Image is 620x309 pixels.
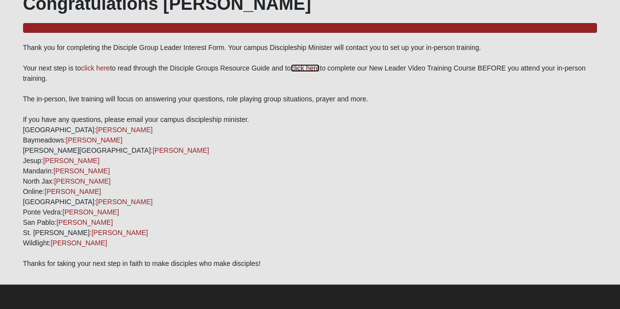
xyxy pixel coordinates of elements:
a: click here [291,64,320,72]
a: [PERSON_NAME] [43,157,99,165]
a: [PERSON_NAME] [63,208,119,216]
a: [PERSON_NAME] [66,136,123,144]
a: [PERSON_NAME] [54,177,110,185]
a: click here [81,64,110,72]
a: [PERSON_NAME] [50,239,107,247]
a: [PERSON_NAME] [53,167,110,175]
a: [PERSON_NAME] [152,146,209,154]
a: [PERSON_NAME] [96,198,152,206]
a: [PERSON_NAME] [96,126,152,134]
a: [PERSON_NAME] [45,188,101,195]
a: [PERSON_NAME] [56,218,113,226]
a: [PERSON_NAME] [92,229,148,237]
